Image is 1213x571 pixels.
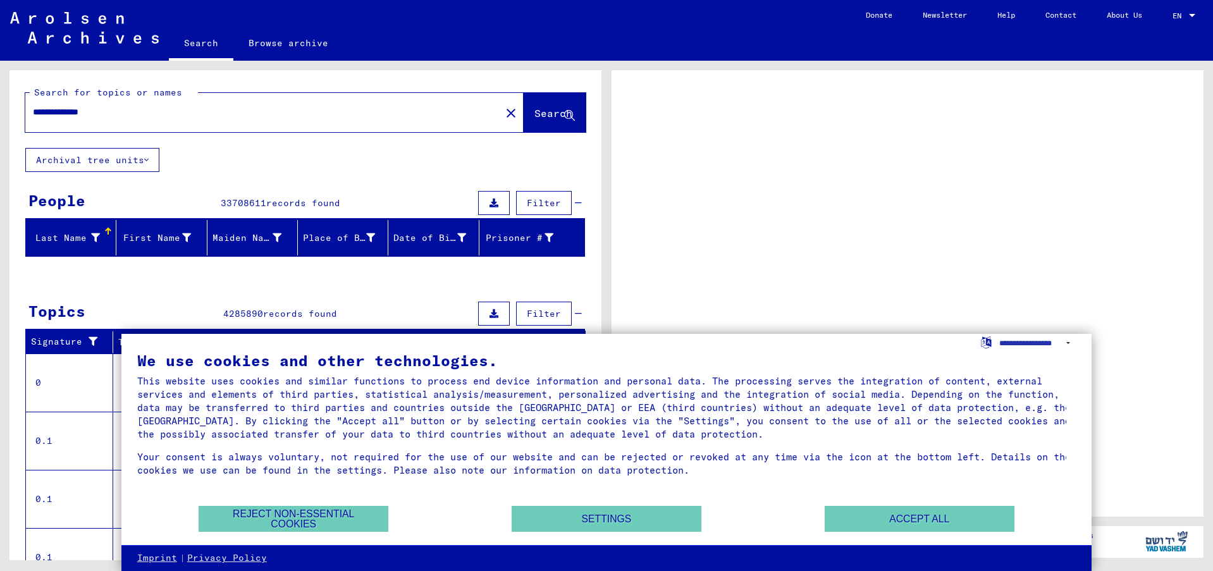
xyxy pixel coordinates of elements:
[137,450,1076,477] div: Your consent is always voluntary, not required for the use of our website and can be rejected or ...
[303,231,375,245] div: Place of Birth
[137,374,1076,441] div: This website uses cookies and similar functions to process end device information and personal da...
[116,220,207,255] mat-header-cell: First Name
[28,189,85,212] div: People
[393,228,481,248] div: Date of Birth
[233,28,343,58] a: Browse archive
[118,332,573,352] div: Title
[207,220,298,255] mat-header-cell: Maiden Name
[263,308,337,319] span: records found
[121,228,206,248] div: First Name
[31,332,116,352] div: Signature
[31,228,116,248] div: Last Name
[26,220,116,255] mat-header-cell: Last Name
[1173,11,1186,20] span: EN
[498,100,524,125] button: Clear
[28,300,85,322] div: Topics
[31,335,103,348] div: Signature
[26,412,113,470] td: 0.1
[223,308,263,319] span: 4285890
[169,28,233,61] a: Search
[137,353,1076,368] div: We use cookies and other technologies.
[393,231,465,245] div: Date of Birth
[266,197,340,209] span: records found
[479,220,584,255] mat-header-cell: Prisoner #
[221,197,266,209] span: 33708611
[121,231,190,245] div: First Name
[31,231,100,245] div: Last Name
[825,506,1014,532] button: Accept all
[118,336,560,349] div: Title
[212,231,281,245] div: Maiden Name
[187,552,267,565] a: Privacy Policy
[527,197,561,209] span: Filter
[10,12,159,44] img: Arolsen_neg.svg
[1143,525,1190,557] img: yv_logo.png
[512,506,701,532] button: Settings
[524,93,586,132] button: Search
[303,228,391,248] div: Place of Birth
[388,220,479,255] mat-header-cell: Date of Birth
[137,552,177,565] a: Imprint
[527,308,561,319] span: Filter
[25,148,159,172] button: Archival tree units
[484,231,553,245] div: Prisoner #
[212,228,297,248] div: Maiden Name
[516,191,572,215] button: Filter
[26,353,113,412] td: 0
[516,302,572,326] button: Filter
[34,87,182,98] mat-label: Search for topics or names
[26,470,113,528] td: 0.1
[298,220,388,255] mat-header-cell: Place of Birth
[199,506,388,532] button: Reject non-essential cookies
[534,107,572,120] span: Search
[484,228,569,248] div: Prisoner #
[503,106,519,121] mat-icon: close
